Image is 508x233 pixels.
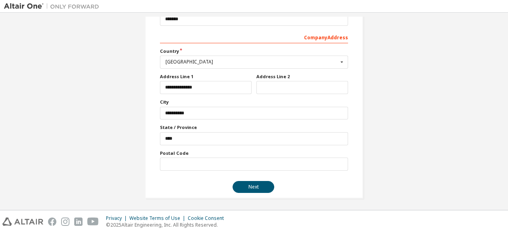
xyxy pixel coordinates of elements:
[256,73,348,80] label: Address Line 2
[87,218,99,226] img: youtube.svg
[4,2,103,10] img: Altair One
[106,221,229,228] p: © 2025 Altair Engineering, Inc. All Rights Reserved.
[160,31,348,43] div: Company Address
[129,215,188,221] div: Website Terms of Use
[2,218,43,226] img: altair_logo.svg
[106,215,129,221] div: Privacy
[160,124,348,131] label: State / Province
[160,99,348,105] label: City
[160,48,348,54] label: Country
[48,218,56,226] img: facebook.svg
[160,150,348,156] label: Postal Code
[188,215,229,221] div: Cookie Consent
[233,181,274,193] button: Next
[160,73,252,80] label: Address Line 1
[74,218,83,226] img: linkedin.svg
[61,218,69,226] img: instagram.svg
[165,60,338,64] div: [GEOGRAPHIC_DATA]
